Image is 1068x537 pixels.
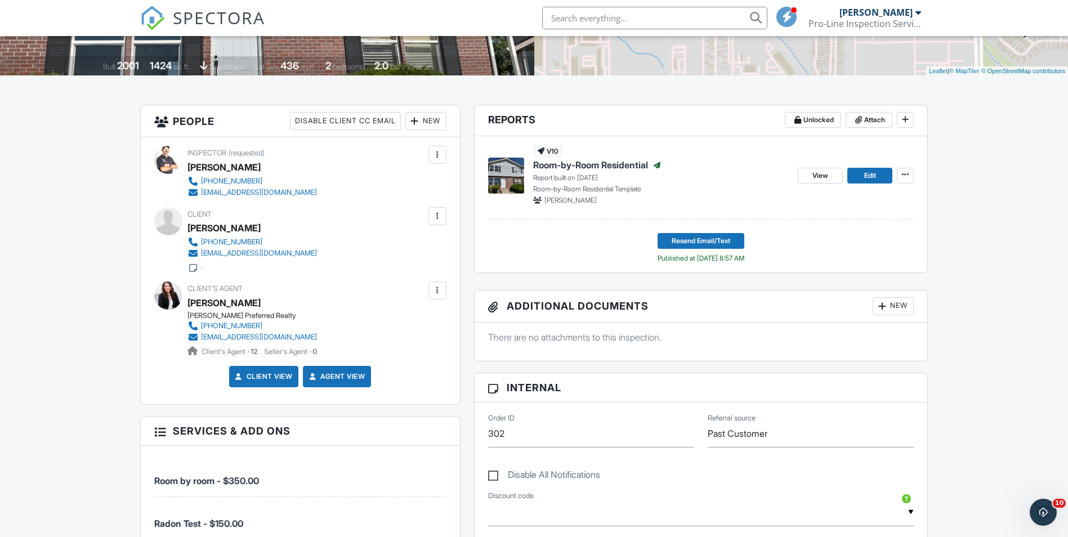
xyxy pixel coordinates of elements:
div: . [201,261,203,270]
div: 2 [325,60,331,71]
a: [PHONE_NUMBER] [187,320,317,332]
div: [PERSON_NAME] [187,220,261,236]
h3: Additional Documents [475,290,928,323]
span: sq.ft. [301,62,315,71]
label: Referral source [708,413,756,423]
span: (requested) [229,149,265,157]
div: 436 [280,60,299,71]
div: [PERSON_NAME] Preferred Realty [187,311,326,320]
a: [PHONE_NUMBER] [187,176,317,187]
div: New [405,112,446,130]
div: [EMAIL_ADDRESS][DOMAIN_NAME] [201,333,317,342]
p: There are no attachments to this inspection. [488,331,914,343]
a: [PHONE_NUMBER] [187,236,317,248]
label: Disable All Notifications [488,469,600,484]
label: Order ID [488,413,515,423]
div: [EMAIL_ADDRESS][DOMAIN_NAME] [201,249,317,258]
div: Pro-Line Inspection Services. [808,18,921,29]
span: bedrooms [333,62,364,71]
div: [PHONE_NUMBER] [201,321,262,330]
span: Client's Agent - [202,347,260,356]
span: SPECTORA [173,6,265,29]
span: 10 [1053,499,1066,508]
span: Lot Size [255,62,279,71]
div: 2.0 [374,60,388,71]
input: Search everything... [542,7,767,29]
div: [PHONE_NUMBER] [201,238,262,247]
a: [EMAIL_ADDRESS][DOMAIN_NAME] [187,248,317,259]
iframe: Intercom live chat [1030,499,1057,526]
span: Built [103,62,115,71]
span: Seller's Agent - [264,347,317,356]
div: | [926,66,1068,76]
span: Room by room - $350.00 [154,475,259,486]
div: [PHONE_NUMBER] [201,177,262,186]
h3: People [141,105,460,137]
span: Inspector [187,149,226,157]
a: © MapTiler [949,68,980,74]
span: bathrooms [390,62,422,71]
span: crawlspace [209,62,244,71]
a: Agent View [307,371,365,382]
label: Discount code [488,491,534,501]
h3: Internal [475,373,928,402]
span: Radon Test - $150.00 [154,518,243,529]
a: SPECTORA [140,15,265,39]
a: © OpenStreetMap contributors [981,68,1065,74]
a: [EMAIL_ADDRESS][DOMAIN_NAME] [187,187,317,198]
a: Leaflet [929,68,948,74]
h3: Services & Add ons [141,417,460,446]
span: sq. ft. [173,62,189,71]
div: [PERSON_NAME] [839,7,913,18]
img: The Best Home Inspection Software - Spectora [140,6,165,30]
strong: 0 [312,347,317,356]
div: Disable Client CC Email [290,112,401,130]
strong: 12 [251,347,258,356]
span: Client [187,210,212,218]
a: [PERSON_NAME] [187,294,261,311]
div: 2001 [117,60,139,71]
a: Client View [233,371,293,382]
li: Service: Room by room [154,454,446,496]
a: [EMAIL_ADDRESS][DOMAIN_NAME] [187,332,317,343]
div: [PERSON_NAME] [187,159,261,176]
div: New [873,297,914,315]
span: Client's Agent [187,284,243,293]
div: [EMAIL_ADDRESS][DOMAIN_NAME] [201,188,317,197]
div: 1424 [150,60,172,71]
